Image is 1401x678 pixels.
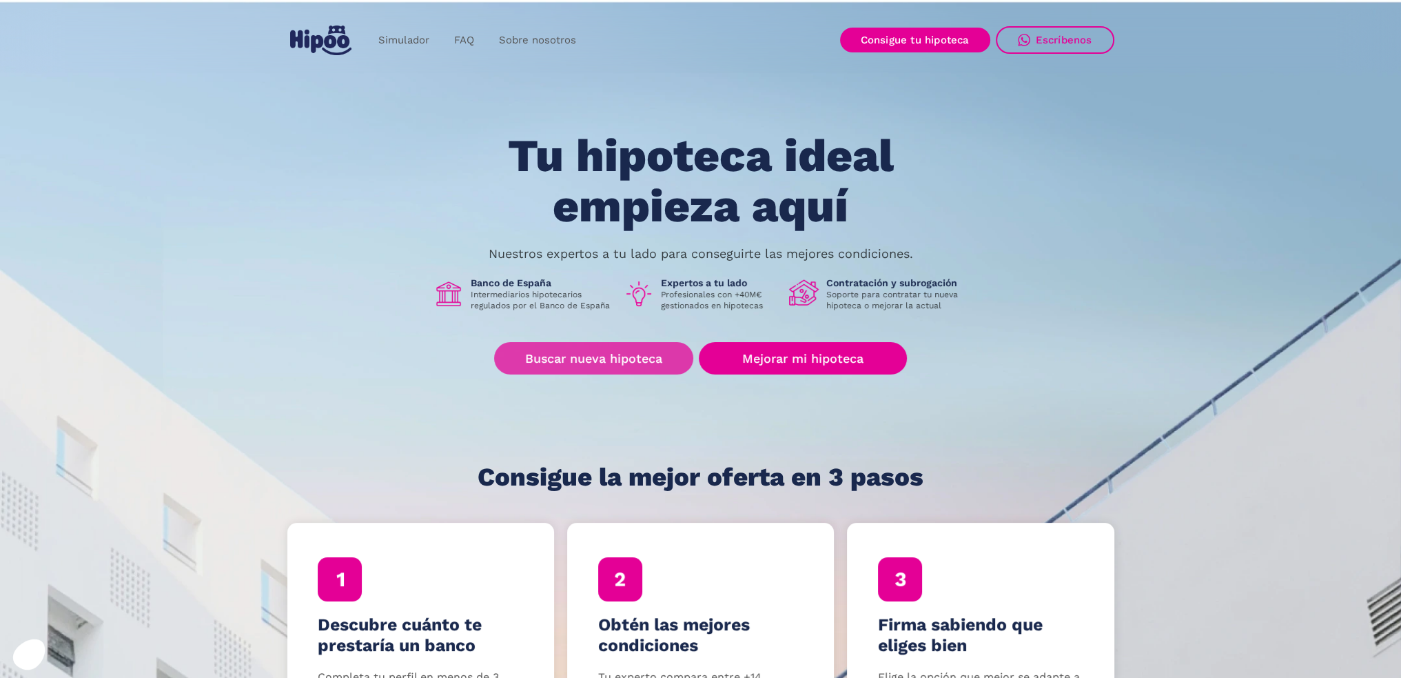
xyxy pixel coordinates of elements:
a: Simulador [366,27,442,54]
p: Nuestros expertos a tu lado para conseguirte las mejores condiciones. [489,248,913,259]
p: Intermediarios hipotecarios regulados por el Banco de España [471,289,613,311]
h1: Tu hipoteca ideal empieza aquí [439,131,961,231]
a: Buscar nueva hipoteca [494,342,693,375]
a: FAQ [442,27,487,54]
h1: Contratación y subrogación [826,277,968,289]
p: Profesionales con +40M€ gestionados en hipotecas [661,289,778,311]
h4: Obtén las mejores condiciones [598,615,804,656]
h1: Expertos a tu lado [661,277,778,289]
h4: Firma sabiendo que eliges bien [878,615,1083,656]
h1: Banco de España [471,277,613,289]
div: Escríbenos [1036,34,1092,46]
p: Soporte para contratar tu nueva hipoteca o mejorar la actual [826,289,968,311]
a: home [287,20,355,61]
a: Sobre nosotros [487,27,589,54]
h1: Consigue la mejor oferta en 3 pasos [478,463,923,491]
a: Mejorar mi hipoteca [699,342,906,375]
a: Escríbenos [996,26,1114,54]
a: Consigue tu hipoteca [840,28,990,52]
h4: Descubre cuánto te prestaría un banco [318,615,523,656]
